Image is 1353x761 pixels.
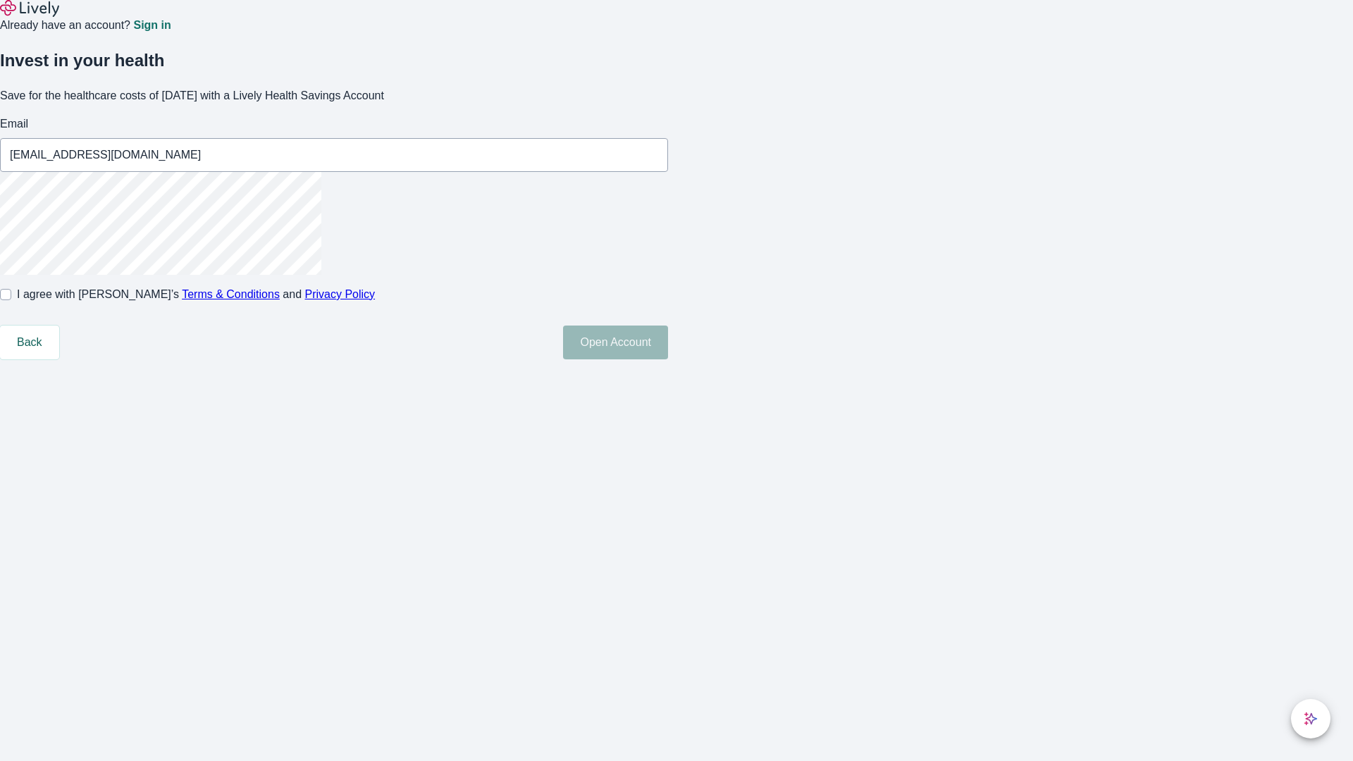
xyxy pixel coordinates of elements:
[305,288,376,300] a: Privacy Policy
[133,20,171,31] a: Sign in
[182,288,280,300] a: Terms & Conditions
[17,286,375,303] span: I agree with [PERSON_NAME]’s and
[1291,699,1330,738] button: chat
[1304,712,1318,726] svg: Lively AI Assistant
